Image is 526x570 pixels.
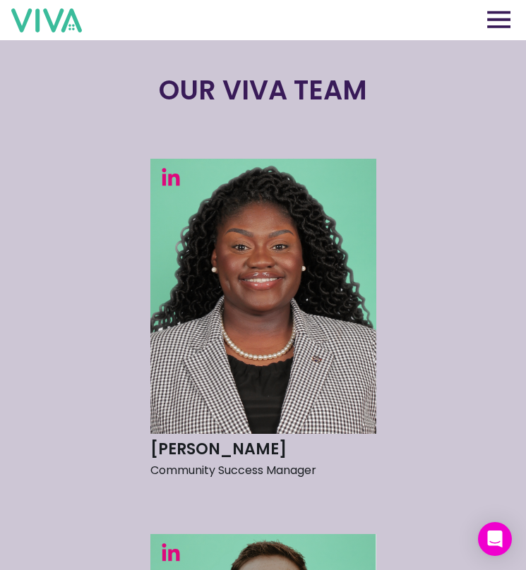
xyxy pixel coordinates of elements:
[150,439,376,460] h3: [PERSON_NAME]
[161,167,181,186] img: LinkedIn
[478,522,512,556] div: Open Intercom Messenger
[150,159,376,434] img: Headshot of Rachel Adetokunbo in green background
[11,8,82,32] img: viva
[161,542,181,562] img: LinkedIn
[487,11,510,28] img: opens navigation menu
[150,460,376,481] p: Community Success Manager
